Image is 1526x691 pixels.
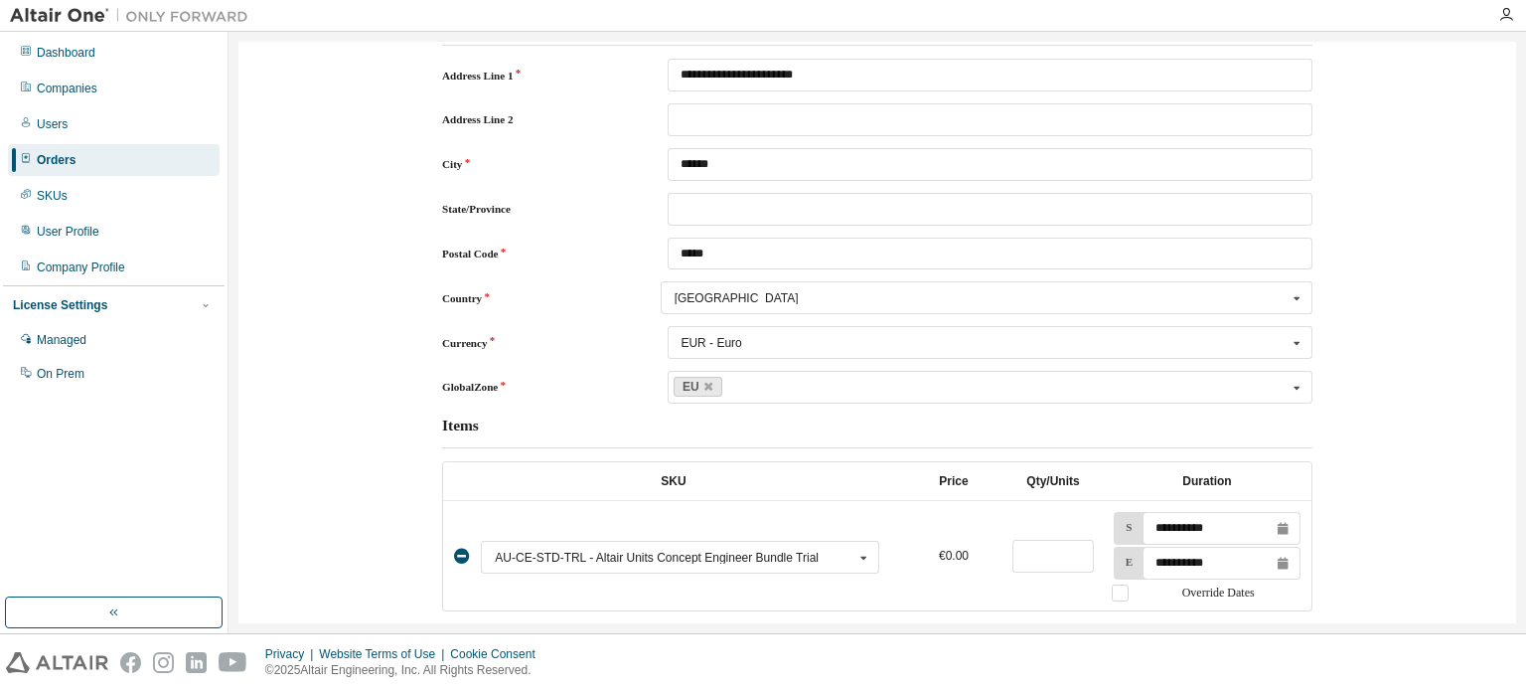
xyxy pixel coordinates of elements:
[37,259,125,275] div: Company Profile
[13,297,107,313] div: License Settings
[1115,519,1137,535] label: S
[442,246,635,261] label: Postal Code
[450,646,546,662] div: Cookie Consent
[442,335,635,351] label: Currency
[442,156,635,172] label: City
[442,68,635,84] label: Address Line 1
[186,652,207,673] img: linkedin.svg
[219,652,247,673] img: youtube.svg
[1003,462,1103,501] th: Qty/Units
[443,462,904,501] th: SKU
[668,148,1312,181] input: City
[37,152,76,168] div: Orders
[265,662,547,679] p: © 2025 Altair Engineering, Inc. All Rights Reserved.
[153,652,174,673] img: instagram.svg
[442,201,635,217] label: State/Province
[37,116,68,132] div: Users
[37,224,99,240] div: User Profile
[442,416,479,435] h3: Items
[668,103,1312,136] input: Address Line 2
[37,45,95,61] div: Dashboard
[37,81,97,96] div: Companies
[10,6,258,26] img: Altair One
[668,59,1312,91] input: Address Line 1
[1115,554,1137,570] label: E
[6,652,108,673] img: altair_logo.svg
[668,326,1312,359] div: Currency
[319,646,450,662] div: Website Terms of Use
[904,462,1003,501] th: Price
[904,501,1003,611] td: €0.00
[37,188,68,204] div: SKUs
[674,377,722,398] a: EU
[675,292,1288,304] div: [GEOGRAPHIC_DATA]
[681,337,741,349] div: EUR - Euro
[120,652,141,673] img: facebook.svg
[668,371,1312,404] div: GlobalZone
[442,379,635,395] label: GlobalZone
[1112,585,1301,602] label: Override Dates
[37,366,84,382] div: On Prem
[668,238,1312,270] input: Postal Code
[668,193,1312,226] input: State/Province
[265,646,319,662] div: Privacy
[1103,462,1311,501] th: Duration
[495,552,853,564] div: AU-CE-STD-TRL - Altair Units Concept Engineer Bundle Trial
[442,111,635,127] label: Address Line 2
[661,281,1312,314] div: Country
[37,332,86,348] div: Managed
[442,290,627,306] label: Country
